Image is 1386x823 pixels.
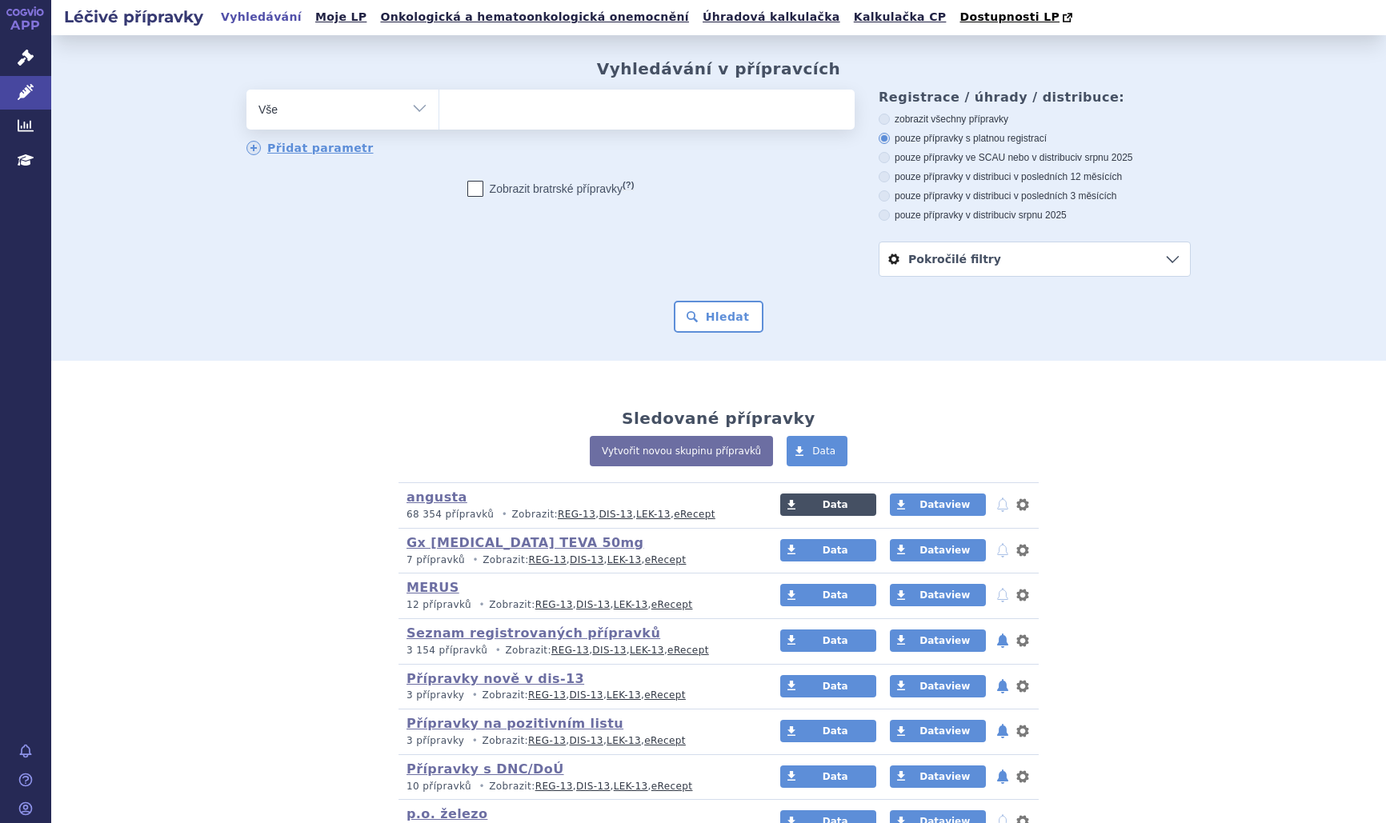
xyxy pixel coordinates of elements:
[644,735,686,746] a: eRecept
[995,541,1011,560] button: notifikace
[879,242,1190,276] a: Pokročilé filtry
[498,508,512,521] i: •
[823,635,848,646] span: Data
[407,489,467,505] a: angusta
[569,689,603,701] a: DIS-13
[667,645,709,656] a: eRecept
[468,734,483,748] i: •
[879,170,1191,183] label: pouze přípravky v distribuci v posledních 12 měsících
[1015,541,1031,560] button: nastavení
[1015,495,1031,514] button: nastavení
[576,599,610,610] a: DIS-13
[812,445,835,457] span: Data
[879,190,1191,202] label: pouze přípravky v distribuci v posledních 3 měsících
[890,493,986,516] a: Dataview
[919,545,970,556] span: Dataview
[780,675,876,697] a: Data
[698,6,845,28] a: Úhradová kalkulačka
[651,599,693,610] a: eRecept
[535,599,573,610] a: REG-13
[491,644,505,657] i: •
[407,645,487,656] span: 3 154 přípravků
[1015,721,1031,741] button: nastavení
[780,629,876,652] a: Data
[607,554,642,565] a: LEK-13
[475,780,489,793] i: •
[919,771,970,782] span: Dataview
[879,90,1191,105] h3: Registrace / úhrady / distribuce:
[919,589,970,601] span: Dataview
[407,598,750,612] p: Zobrazit: , , ,
[407,509,494,520] span: 68 354 přípravků
[651,781,693,792] a: eRecept
[890,584,986,606] a: Dataview
[607,735,641,746] a: LEK-13
[1015,767,1031,786] button: nastavení
[787,436,847,466] a: Data
[919,725,970,737] span: Dataview
[780,584,876,606] a: Data
[51,6,216,28] h2: Léčivé přípravky
[995,631,1011,650] button: notifikace
[599,509,632,520] a: DIS-13
[407,761,564,777] a: Přípravky s DNC/DoÚ
[1077,152,1132,163] span: v srpnu 2025
[551,645,589,656] a: REG-13
[919,635,970,646] span: Dataview
[407,644,750,657] p: Zobrazit: , , ,
[995,767,1011,786] button: notifikace
[529,554,567,565] a: REG-13
[407,780,750,793] p: Zobrazit: , , ,
[216,6,306,28] a: Vyhledávání
[780,539,876,561] a: Data
[407,689,750,702] p: Zobrazit: , , ,
[955,6,1080,29] a: Dostupnosti LP
[607,689,641,701] a: LEK-13
[407,671,584,686] a: Přípravky nově v dis-13
[890,675,986,697] a: Dataview
[890,629,986,652] a: Dataview
[407,580,459,595] a: MERUS
[468,689,483,702] i: •
[576,781,610,792] a: DIS-13
[823,681,848,692] span: Data
[614,781,648,792] a: LEK-13
[407,734,750,748] p: Zobrazit: , , ,
[823,771,848,782] span: Data
[636,509,671,520] a: LEK-13
[879,151,1191,164] label: pouze přípravky ve SCAU nebo v distribuci
[407,535,643,550] a: Gx [MEDICAL_DATA] TEVA 50mg
[407,554,465,565] span: 7 přípravků
[407,716,623,731] a: Přípravky na pozitivním listu
[890,539,986,561] a: Dataview
[310,6,371,28] a: Moje LP
[823,589,848,601] span: Data
[823,725,848,737] span: Data
[890,765,986,788] a: Dataview
[879,132,1191,145] label: pouze přípravky s platnou registrací
[995,677,1011,696] button: notifikace
[780,720,876,742] a: Data
[467,181,635,197] label: Zobrazit bratrské přípravky
[570,554,603,565] a: DIS-13
[890,720,986,742] a: Dataview
[407,508,750,521] p: Zobrazit: , , ,
[919,499,970,510] span: Dataview
[674,301,764,333] button: Hledat
[674,509,715,520] a: eRecept
[569,735,603,746] a: DIS-13
[823,499,848,510] span: Data
[879,209,1191,222] label: pouze přípravky v distribuci
[407,553,750,567] p: Zobrazit: , , ,
[919,681,970,692] span: Dataview
[879,113,1191,126] label: zobrazit všechny přípravky
[590,436,773,466] a: Vytvořit novou skupinu přípravků
[644,689,686,701] a: eRecept
[597,59,841,78] h2: Vyhledávání v přípravcích
[995,495,1011,514] button: notifikace
[528,735,566,746] a: REG-13
[1011,210,1066,221] span: v srpnu 2025
[592,645,626,656] a: DIS-13
[995,585,1011,605] button: notifikace
[645,554,687,565] a: eRecept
